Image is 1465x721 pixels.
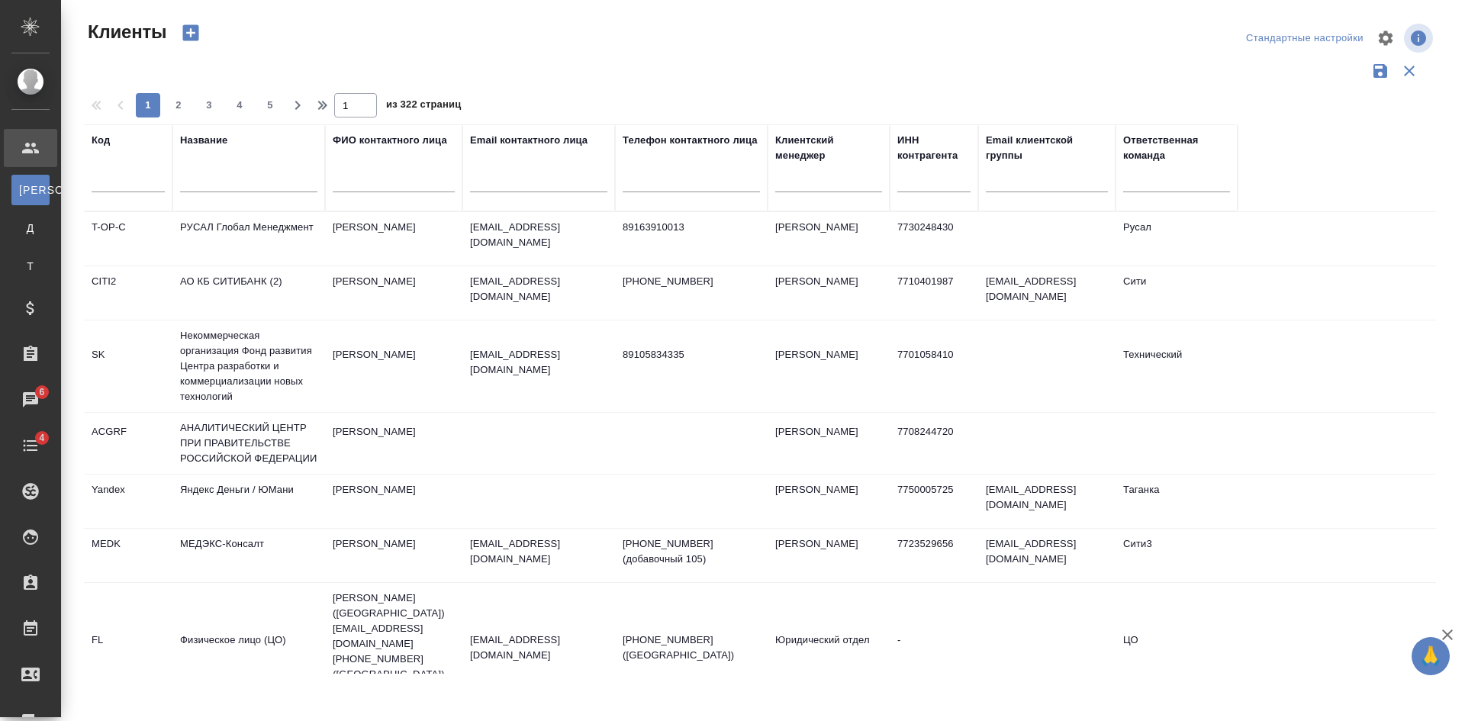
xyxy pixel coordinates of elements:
span: Посмотреть информацию [1404,24,1436,53]
a: [PERSON_NAME] [11,175,50,205]
td: [PERSON_NAME] [768,266,890,320]
p: [PHONE_NUMBER] ([GEOGRAPHIC_DATA]) [623,632,760,663]
p: [EMAIL_ADDRESS][DOMAIN_NAME] [470,220,607,250]
button: Сохранить фильтры [1366,56,1395,85]
td: Сити [1116,266,1238,320]
td: МЕДЭКС-Консалт [172,529,325,582]
td: Некоммерческая организация Фонд развития Центра разработки и коммерциализации новых технологий [172,320,325,412]
p: [EMAIL_ADDRESS][DOMAIN_NAME] [470,632,607,663]
td: MEDK [84,529,172,582]
button: Сбросить фильтры [1395,56,1424,85]
span: 2 [166,98,191,113]
span: 🙏 [1418,640,1444,672]
span: Д [19,220,42,236]
td: [PERSON_NAME] [768,417,890,470]
div: split button [1242,27,1367,50]
td: 7723529656 [890,529,978,582]
td: [PERSON_NAME] [768,475,890,528]
td: [EMAIL_ADDRESS][DOMAIN_NAME] [978,266,1116,320]
p: [EMAIL_ADDRESS][DOMAIN_NAME] [470,536,607,567]
button: 3 [197,93,221,117]
a: Д [11,213,50,243]
td: ACGRF [84,417,172,470]
td: [EMAIL_ADDRESS][DOMAIN_NAME] [978,529,1116,582]
span: Клиенты [84,20,166,44]
td: [PERSON_NAME] [768,212,890,266]
td: Сити3 [1116,529,1238,582]
p: 89105834335 [623,347,760,362]
a: 4 [4,426,57,465]
td: АО КБ СИТИБАНК (2) [172,266,325,320]
td: Юридический отдел [768,625,890,678]
td: Таганка [1116,475,1238,528]
td: [PERSON_NAME] [325,340,462,393]
p: [PHONE_NUMBER] (добавочный 105) [623,536,760,567]
div: Телефон контактного лица [623,133,758,148]
div: ФИО контактного лица [333,133,447,148]
span: 4 [227,98,252,113]
span: 5 [258,98,282,113]
span: Т [19,259,42,274]
td: [PERSON_NAME] [325,529,462,582]
button: 2 [166,93,191,117]
td: 7708244720 [890,417,978,470]
td: [PERSON_NAME] [325,212,462,266]
td: T-OP-C [84,212,172,266]
span: из 322 страниц [386,95,461,117]
td: [PERSON_NAME] ([GEOGRAPHIC_DATA]) [EMAIL_ADDRESS][DOMAIN_NAME] [PHONE_NUMBER] ([GEOGRAPHIC_DATA])... [325,583,462,720]
div: Клиентский менеджер [775,133,882,163]
button: 5 [258,93,282,117]
span: [PERSON_NAME] [19,182,42,198]
td: Русал [1116,212,1238,266]
p: [PHONE_NUMBER] [623,274,760,289]
p: [EMAIL_ADDRESS][DOMAIN_NAME] [470,274,607,304]
td: РУСАЛ Глобал Менеджмент [172,212,325,266]
button: 4 [227,93,252,117]
td: FL [84,625,172,678]
td: Yandex [84,475,172,528]
td: [PERSON_NAME] [325,475,462,528]
div: Код [92,133,110,148]
button: Создать [172,20,209,46]
td: SK [84,340,172,393]
td: [EMAIL_ADDRESS][DOMAIN_NAME] [978,475,1116,528]
span: 4 [30,430,53,446]
div: Название [180,133,227,148]
td: [PERSON_NAME] [768,340,890,393]
td: АНАЛИТИЧЕСКИЙ ЦЕНТР ПРИ ПРАВИТЕЛЬСТВЕ РОССИЙСКОЙ ФЕДЕРАЦИИ [172,413,325,474]
div: ИНН контрагента [897,133,971,163]
p: 89163910013 [623,220,760,235]
td: ЦО [1116,625,1238,678]
td: Физическое лицо (ЦО) [172,625,325,678]
td: CITI2 [84,266,172,320]
span: 6 [30,385,53,400]
div: Ответственная команда [1123,133,1230,163]
td: - [890,625,978,678]
td: Яндекс Деньги / ЮМани [172,475,325,528]
td: Технический [1116,340,1238,393]
td: 7710401987 [890,266,978,320]
td: 7701058410 [890,340,978,393]
div: Email контактного лица [470,133,588,148]
div: Email клиентской группы [986,133,1108,163]
span: 3 [197,98,221,113]
td: [PERSON_NAME] [325,417,462,470]
td: [PERSON_NAME] [768,529,890,582]
p: [EMAIL_ADDRESS][DOMAIN_NAME] [470,347,607,378]
a: Т [11,251,50,282]
td: 7730248430 [890,212,978,266]
button: 🙏 [1412,637,1450,675]
a: 6 [4,381,57,419]
td: 7750005725 [890,475,978,528]
td: [PERSON_NAME] [325,266,462,320]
